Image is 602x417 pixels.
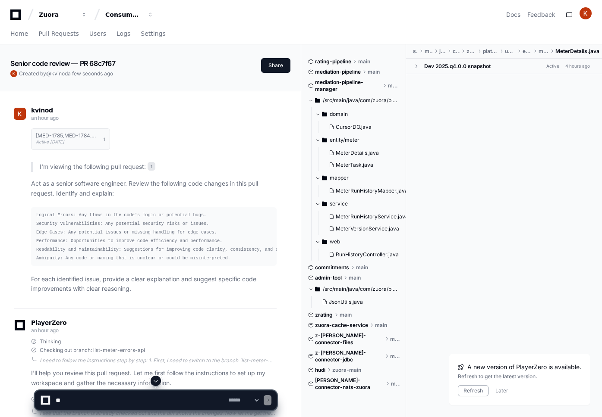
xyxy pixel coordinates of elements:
span: admin-tool [315,274,342,281]
span: zuora [466,48,476,55]
app-text-character-animate: Senior code review — PR 68c7f67 [10,59,116,68]
span: z-[PERSON_NAME]-connector-files [315,332,384,346]
span: platform [483,48,498,55]
button: web [315,235,407,249]
span: web [330,238,340,245]
span: mapper [330,174,349,181]
svg: Directory [322,173,327,183]
span: MeterRunHistoryService.java [336,213,408,220]
svg: Directory [322,109,327,119]
span: an hour ago [31,327,59,333]
span: hudi [315,367,325,373]
img: ACg8ocIO7jtkWN8S2iLRBR-u1BMcRY5-kg2T8U2dj_CWIxGKEUqXVg=s96-c [14,108,26,120]
span: Pull Requests [38,31,79,36]
button: service [315,197,407,211]
span: main [390,353,400,360]
div: Consumption [105,10,142,19]
a: Settings [141,24,165,44]
p: Act as a senior software engineer. Review the following code changes in this pull request. Identi... [31,179,277,199]
span: com [453,48,460,55]
h1: [MED-1785,MED-1784,MED-1783] list meter errors API, list meter runs API, get meter defn API [36,133,99,138]
a: Logs [117,24,130,44]
span: CursorDO.java [336,124,372,131]
span: main [340,311,352,318]
span: a few seconds ago [68,70,113,77]
button: RunHistoryController.java [325,249,401,261]
button: Zuora [35,7,91,22]
span: Home [10,31,28,36]
svg: Directory [322,199,327,209]
svg: Directory [322,237,327,247]
button: CursorDO.java [325,121,401,133]
span: Active [DATE] [36,139,64,144]
button: JsonUtils.java [318,296,394,308]
span: z-[PERSON_NAME]-connector-jdbc [315,349,384,363]
span: /src/main/java/com/zuora/platform/admintool/util [323,286,400,293]
iframe: Open customer support [574,389,598,412]
span: Settings [141,31,165,36]
span: main [375,322,387,329]
svg: Directory [315,95,320,106]
button: MeterRunHistoryService.java [325,211,408,223]
button: Feedback [527,10,555,19]
span: Active [544,62,562,70]
span: rating-pipeline [315,58,351,65]
button: MeterRunHistoryMapper.java [325,185,408,197]
span: MeterRunHistoryMapper.java [336,187,408,194]
span: usage [505,48,516,55]
button: Refresh [458,385,489,396]
button: domain [315,107,407,121]
span: zuora-cache-service [315,322,368,329]
span: MeterDetails.java [555,48,599,55]
span: /src/main/java/com/zuora/platform/usage [323,97,400,104]
button: MeterDetails.java [325,147,401,159]
span: an hour ago [31,115,59,121]
svg: Directory [315,284,320,294]
span: main [358,58,370,65]
span: Checking out branch: list-meter-errors-api [40,347,145,354]
img: ACg8ocIO7jtkWN8S2iLRBR-u1BMcRY5-kg2T8U2dj_CWIxGKEUqXVg=s96-c [10,70,17,77]
span: meter [539,48,548,55]
span: zuora-main [332,367,361,373]
span: JsonUtils.java [329,299,363,305]
svg: Directory [322,135,327,145]
p: For each identified issue, provide a clear explanation and suggest specific code improvements wit... [31,274,277,294]
button: Share [261,58,290,73]
a: Pull Requests [38,24,79,44]
span: domain [330,111,348,118]
button: Consumption [102,7,157,22]
span: 1 [148,162,155,171]
p: I'm viewing the following pull request: [40,162,277,172]
button: /src/main/java/com/zuora/platform/admintool/util [308,282,400,296]
span: main [425,48,432,55]
div: Zuora [39,10,76,19]
span: mediation-pipeline-manager [315,79,381,93]
span: MeterVersionService.java [336,225,399,232]
button: MeterTask.java [325,159,401,171]
span: main [349,274,361,281]
button: MeterVersionService.java [325,223,408,235]
span: Logs [117,31,130,36]
img: ACg8ocIO7jtkWN8S2iLRBR-u1BMcRY5-kg2T8U2dj_CWIxGKEUqXVg=s96-c [580,7,592,19]
span: zrating [315,311,333,318]
span: entity [523,48,532,55]
span: Users [89,31,106,36]
span: java [439,48,446,55]
span: @ [46,70,51,77]
span: PlayerZero [31,320,66,325]
span: kvinod [31,107,53,114]
span: main [390,336,399,342]
div: I need to follow the instructions step by step: 1. First, I need to switch to the branch `list-me... [40,357,277,364]
span: RunHistoryController.java [336,251,399,258]
button: Later [495,387,508,394]
span: kvinod [51,70,68,77]
div: Refresh to get the latest version. [458,373,581,380]
div: Dev 2025.q4.0.0 snapshot [424,63,491,70]
code: Logical Errors: Any flaws in the code's logic or potential bugs. Security Vulnerabilities: Any po... [36,212,329,261]
span: service [330,200,348,207]
button: /src/main/java/com/zuora/platform/usage [308,93,400,107]
span: src [413,48,418,55]
a: Home [10,24,28,44]
span: 1 [104,136,105,143]
span: main [388,82,399,89]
